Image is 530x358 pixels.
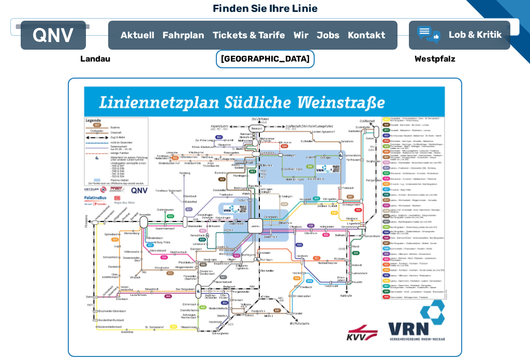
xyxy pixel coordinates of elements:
li: 1 von 1 [69,79,461,356]
a: Kontakt [344,22,389,49]
img: QNV Logo [33,28,73,42]
a: Westpfalz [366,47,504,71]
a: Landau [26,47,164,71]
div: My Favorite Images [69,79,461,356]
a: Fahrplan [158,22,209,49]
span: Lob & Kritik [449,29,502,40]
a: [GEOGRAPHIC_DATA] [196,47,334,71]
a: Lob & Kritik [417,26,502,44]
a: Tickets & Tarife [209,22,289,49]
a: Aktuell [116,22,158,49]
h6: Westpfalz [410,51,460,67]
a: QNV Logo [33,25,73,46]
a: Wir [289,22,313,49]
img: Netzpläne Südpfalz Seite 1 von 1 [69,79,461,356]
a: Jobs [313,22,344,49]
h6: [GEOGRAPHIC_DATA] [216,50,315,68]
h6: Landau [76,51,114,67]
